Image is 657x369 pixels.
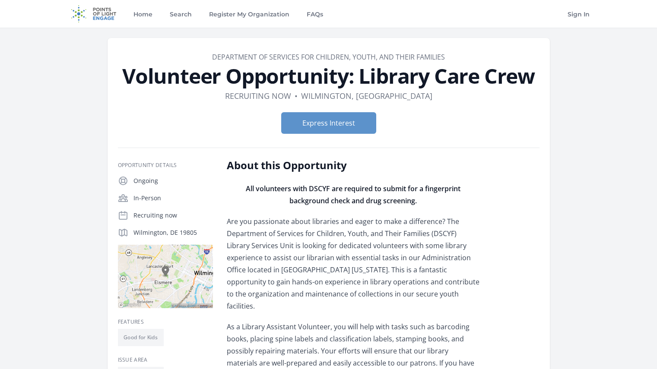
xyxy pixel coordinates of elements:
img: Map [118,245,213,308]
h2: About this Opportunity [227,158,479,172]
button: Express Interest [281,112,376,134]
p: Are you passionate about libraries and eager to make a difference? The Department of Services for... [227,215,479,312]
h3: Issue area [118,356,213,363]
a: Department of Services for Children, Youth, and Their Families [212,52,445,62]
strong: All volunteers with DSCYF are required to submit for a fingerprint background check and drug scre... [246,184,460,205]
dd: Recruiting now [225,90,291,102]
dd: Wilmington, [GEOGRAPHIC_DATA] [301,90,432,102]
p: In-Person [133,194,213,202]
p: Recruiting now [133,211,213,220]
li: Good for Kids [118,329,164,346]
p: Wilmington, DE 19805 [133,228,213,237]
h1: Volunteer Opportunity: Library Care Crew [118,66,540,86]
div: • [295,90,298,102]
p: Ongoing [133,177,213,185]
h3: Opportunity Details [118,162,213,169]
h3: Features [118,319,213,325]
